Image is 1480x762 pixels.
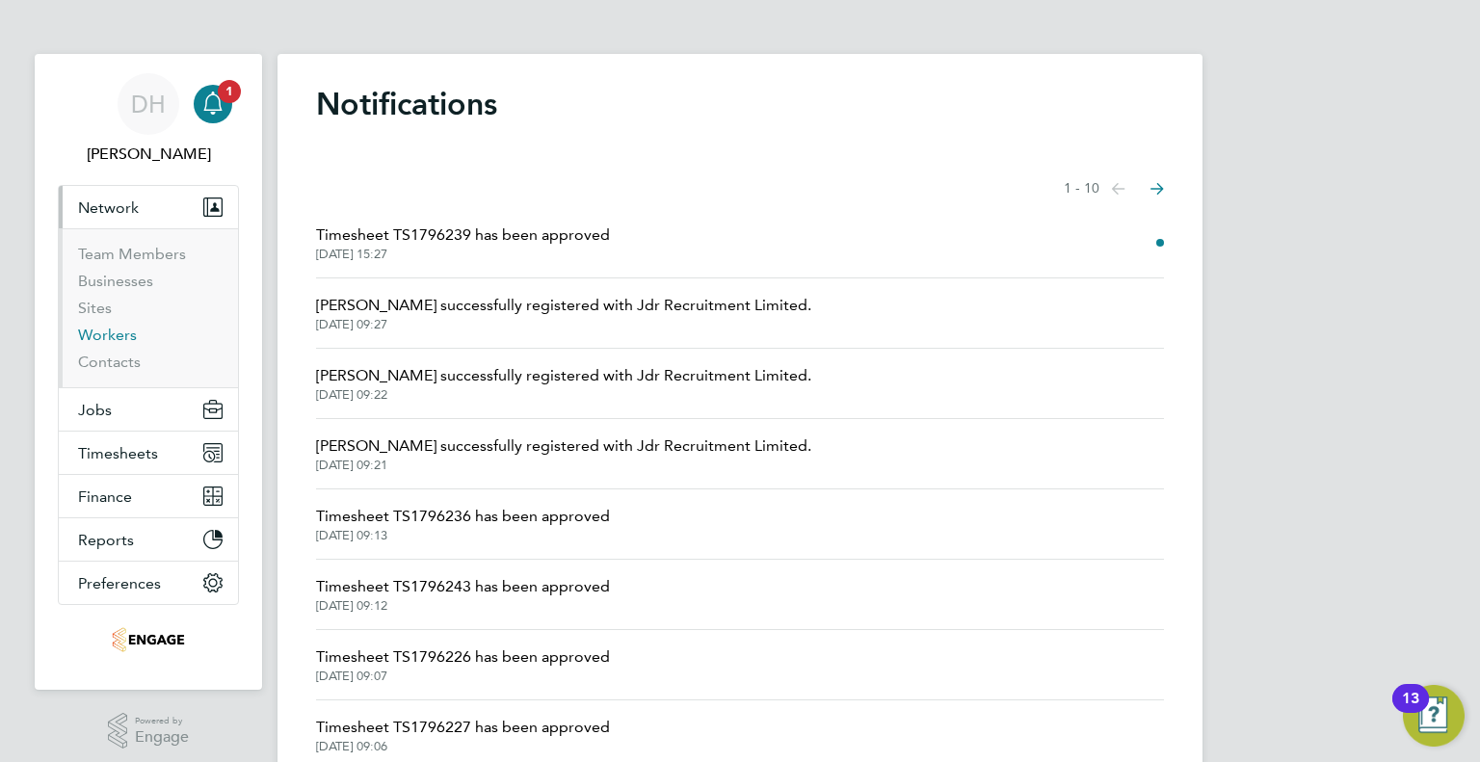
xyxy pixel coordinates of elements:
span: Network [78,198,139,217]
a: Workers [78,326,137,344]
span: [DATE] 09:12 [316,598,610,614]
span: 1 [218,80,241,103]
a: DH[PERSON_NAME] [58,73,239,166]
a: [PERSON_NAME] successfully registered with Jdr Recruitment Limited.[DATE] 09:21 [316,434,811,473]
span: [DATE] 09:22 [316,387,811,403]
span: [DATE] 09:13 [316,528,610,543]
a: Timesheet TS1796227 has been approved[DATE] 09:06 [316,716,610,754]
span: Timesheet TS1796226 has been approved [316,645,610,669]
a: Powered byEngage [108,713,190,749]
button: Network [59,186,238,228]
span: Timesheet TS1796236 has been approved [316,505,610,528]
div: Network [59,228,238,387]
div: 13 [1402,698,1419,723]
span: Timesheets [78,444,158,462]
span: Finance [78,487,132,506]
a: Businesses [78,272,153,290]
button: Preferences [59,562,238,604]
a: 1 [194,73,232,135]
a: Timesheet TS1796243 has been approved[DATE] 09:12 [316,575,610,614]
span: Reports [78,531,134,549]
nav: Main navigation [35,54,262,690]
span: [DATE] 09:06 [316,739,610,754]
h1: Notifications [316,85,1164,123]
button: Jobs [59,388,238,431]
a: Sites [78,299,112,317]
a: Team Members [78,245,186,263]
span: 1 - 10 [1064,179,1099,198]
span: DH [131,92,166,117]
span: Engage [135,729,189,746]
span: Timesheet TS1796239 has been approved [316,223,610,247]
span: Timesheet TS1796243 has been approved [316,575,610,598]
a: Go to home page [58,624,239,655]
span: [DATE] 09:21 [316,458,811,473]
button: Finance [59,475,238,517]
button: Open Resource Center, 13 new notifications [1403,685,1465,747]
span: Powered by [135,713,189,729]
a: Timesheet TS1796226 has been approved[DATE] 09:07 [316,645,610,684]
nav: Select page of notifications list [1064,170,1164,208]
a: Timesheet TS1796239 has been approved[DATE] 15:27 [316,223,610,262]
span: Timesheet TS1796227 has been approved [316,716,610,739]
span: [PERSON_NAME] successfully registered with Jdr Recruitment Limited. [316,434,811,458]
a: [PERSON_NAME] successfully registered with Jdr Recruitment Limited.[DATE] 09:27 [316,294,811,332]
a: [PERSON_NAME] successfully registered with Jdr Recruitment Limited.[DATE] 09:22 [316,364,811,403]
a: Timesheet TS1796236 has been approved[DATE] 09:13 [316,505,610,543]
span: Danielle Harris [58,143,239,166]
span: [PERSON_NAME] successfully registered with Jdr Recruitment Limited. [316,294,811,317]
span: Jobs [78,401,112,419]
span: [DATE] 09:27 [316,317,811,332]
span: Preferences [78,574,161,592]
a: Contacts [78,353,141,371]
button: Timesheets [59,432,238,474]
img: jdr-logo-retina.png [112,624,185,655]
span: [PERSON_NAME] successfully registered with Jdr Recruitment Limited. [316,364,811,387]
span: [DATE] 09:07 [316,669,610,684]
button: Reports [59,518,238,561]
span: [DATE] 15:27 [316,247,610,262]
